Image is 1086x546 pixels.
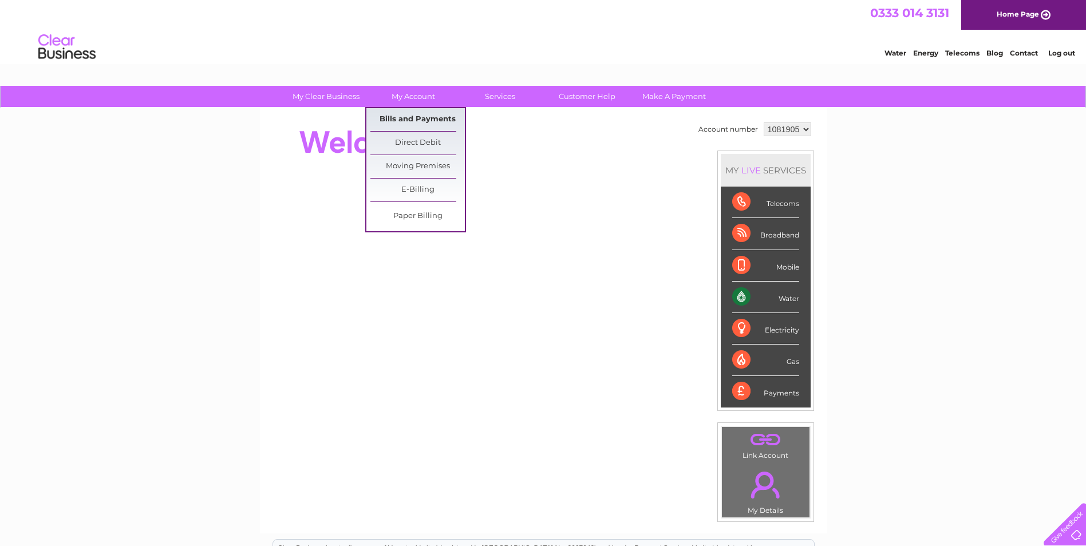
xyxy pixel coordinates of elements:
[370,155,465,178] a: Moving Premises
[732,376,799,407] div: Payments
[913,49,938,57] a: Energy
[721,154,811,187] div: MY SERVICES
[732,187,799,218] div: Telecoms
[732,313,799,345] div: Electricity
[732,345,799,376] div: Gas
[370,205,465,228] a: Paper Billing
[370,108,465,131] a: Bills and Payments
[366,86,460,107] a: My Account
[1048,49,1075,57] a: Log out
[870,6,949,20] a: 0333 014 3131
[732,282,799,313] div: Water
[986,49,1003,57] a: Blog
[945,49,980,57] a: Telecoms
[453,86,547,107] a: Services
[725,465,807,505] a: .
[370,179,465,201] a: E-Billing
[540,86,634,107] a: Customer Help
[279,86,373,107] a: My Clear Business
[38,30,96,65] img: logo.png
[725,430,807,450] a: .
[721,426,810,462] td: Link Account
[370,132,465,155] a: Direct Debit
[732,218,799,250] div: Broadband
[273,6,814,56] div: Clear Business is a trading name of Verastar Limited (registered in [GEOGRAPHIC_DATA] No. 3667643...
[884,49,906,57] a: Water
[721,462,810,518] td: My Details
[696,120,761,139] td: Account number
[732,250,799,282] div: Mobile
[627,86,721,107] a: Make A Payment
[1010,49,1038,57] a: Contact
[739,165,763,176] div: LIVE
